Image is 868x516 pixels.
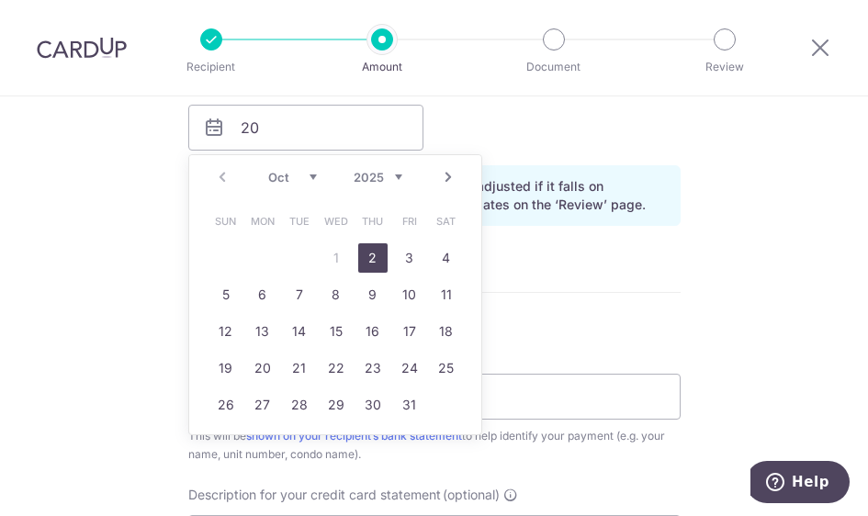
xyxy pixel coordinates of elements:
a: 24 [395,353,424,383]
a: 23 [358,353,388,383]
a: 31 [395,390,424,420]
a: 16 [358,317,388,346]
input: DD / MM / YYYY [188,105,423,151]
a: 6 [248,280,277,309]
a: 9 [358,280,388,309]
a: 21 [285,353,314,383]
a: 11 [432,280,461,309]
p: Amount [331,58,434,76]
span: Monday [248,207,277,236]
span: Wednesday [321,207,351,236]
p: Review [673,58,776,76]
a: 2 [358,243,388,273]
a: 7 [285,280,314,309]
span: Tuesday [285,207,314,236]
a: 13 [248,317,277,346]
iframe: Opens a widget where you can find more information [750,461,850,507]
a: 15 [321,317,351,346]
span: Thursday [358,207,388,236]
a: 8 [321,280,351,309]
a: 27 [248,390,277,420]
p: Document [502,58,605,76]
span: (optional) [443,486,500,504]
a: 10 [395,280,424,309]
span: Description for your credit card statement [188,486,441,504]
a: 22 [321,353,351,383]
a: 4 [432,243,461,273]
a: 20 [248,353,277,383]
img: CardUp [37,37,127,59]
a: 18 [432,317,461,346]
span: Saturday [432,207,461,236]
a: Next [437,166,459,188]
a: 28 [285,390,314,420]
a: 5 [211,280,241,309]
a: shown on your recipient’s bank statement [246,429,462,443]
p: Recipient [160,58,263,76]
div: This will be to help identify your payment (e.g. your name, unit number, condo name). [188,427,681,464]
a: 29 [321,390,351,420]
a: 14 [285,317,314,346]
a: 26 [211,390,241,420]
a: 25 [432,353,461,383]
a: 30 [358,390,388,420]
a: 19 [211,353,241,383]
a: 3 [395,243,424,273]
a: 12 [211,317,241,346]
span: Sunday [211,207,241,236]
a: 17 [395,317,424,346]
span: Friday [395,207,424,236]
